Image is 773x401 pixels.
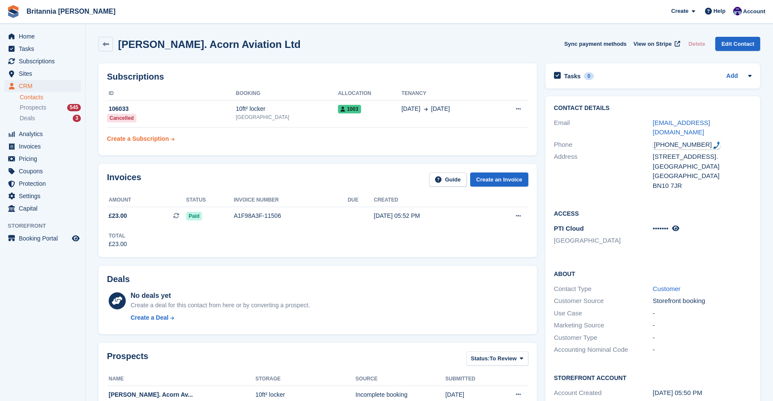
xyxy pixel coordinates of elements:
div: Cancelled [107,114,136,122]
li: [GEOGRAPHIC_DATA] [554,236,653,246]
a: menu [4,202,81,214]
a: menu [4,30,81,42]
span: Deals [20,114,35,122]
a: menu [4,190,81,202]
div: [DATE] 05:52 PM [374,211,485,220]
span: Booking Portal [19,232,70,244]
a: Britannia [PERSON_NAME] [23,4,119,18]
a: Add [726,71,738,81]
span: 1003 [338,105,361,113]
div: Use Case [554,309,653,318]
a: Edit Contact [715,37,760,51]
div: [STREET_ADDRESS]. [653,152,752,162]
span: [DATE] [431,104,450,113]
a: [EMAIL_ADDRESS][DOMAIN_NAME] [653,119,710,136]
a: menu [4,178,81,190]
th: Source [355,372,445,386]
span: £23.00 [109,211,127,220]
span: Help [714,7,726,15]
div: [GEOGRAPHIC_DATA] [236,113,338,121]
a: View on Stripe [630,37,682,51]
span: Protection [19,178,70,190]
span: Analytics [19,128,70,140]
h2: Tasks [564,72,581,80]
img: Cameron Ballard [733,7,742,15]
div: Customer Source [554,296,653,306]
div: [GEOGRAPHIC_DATA] [653,171,752,181]
a: Guide [429,172,467,187]
th: Created [374,193,485,207]
a: Prospects 545 [20,103,81,112]
a: Contacts [20,93,81,101]
div: Email [554,118,653,137]
a: menu [4,153,81,165]
span: CRM [19,80,70,92]
a: menu [4,232,81,244]
div: Accounting Nominal Code [554,345,653,355]
div: 106033 [107,104,236,113]
span: ••••••• [653,225,669,232]
h2: Deals [107,274,130,284]
th: Amount [107,193,186,207]
div: Total [109,232,127,240]
div: Create a deal for this contact from here or by converting a prospect. [130,301,310,310]
span: To Review [490,354,517,363]
h2: Access [554,209,752,217]
div: Phone [554,140,653,150]
a: Customer [653,285,681,292]
a: menu [4,165,81,177]
span: PTI Cloud [554,225,584,232]
th: Tenancy [401,87,494,101]
div: A1F98A3F-11506 [234,211,347,220]
h2: Prospects [107,351,148,367]
button: Status: To Review [466,351,528,365]
div: Call: +447395177689 [653,140,720,150]
th: Allocation [338,87,402,101]
a: Create an Invoice [470,172,528,187]
div: - [653,321,752,330]
a: menu [4,80,81,92]
div: Customer Type [554,333,653,343]
div: - [653,333,752,343]
th: Status [186,193,234,207]
img: hfpfyWBK5wQHBAGPgDf9c6qAYOxxMAAAAASUVORK5CYII= [713,141,720,149]
span: Capital [19,202,70,214]
div: Marketing Source [554,321,653,330]
h2: [PERSON_NAME]. Acorn Aviation Ltd [118,39,301,50]
div: 10ft² locker [236,104,338,113]
a: menu [4,140,81,152]
span: Status: [471,354,490,363]
span: Prospects [20,104,46,112]
div: 545 [67,104,81,111]
a: Preview store [71,233,81,244]
div: Storefront booking [653,296,752,306]
a: Create a Subscription [107,131,175,147]
button: Delete [685,37,708,51]
span: Pricing [19,153,70,165]
span: Settings [19,190,70,202]
img: stora-icon-8386f47178a22dfd0bd8f6a31ec36ba5ce8667c1dd55bd0f319d3a0aa187defe.svg [7,5,20,18]
div: [GEOGRAPHIC_DATA] [653,162,752,172]
span: Paid [186,212,202,220]
th: Due [348,193,374,207]
span: Create [671,7,688,15]
div: Address [554,152,653,190]
div: - [653,345,752,355]
span: [PERSON_NAME]. Acorn Av... [109,391,193,398]
div: 0 [584,72,594,80]
h2: Invoices [107,172,141,187]
th: Name [107,372,255,386]
div: Create a Subscription [107,134,169,143]
div: 3 [73,115,81,122]
span: View on Stripe [634,40,672,48]
a: Deals 3 [20,114,81,123]
span: Sites [19,68,70,80]
th: Submitted [445,372,497,386]
th: Storage [255,372,355,386]
a: menu [4,68,81,80]
h2: Storefront Account [554,373,752,382]
a: Create a Deal [130,313,310,322]
h2: About [554,269,752,278]
div: [DATE] 05:50 PM [653,388,752,398]
span: Subscriptions [19,55,70,67]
